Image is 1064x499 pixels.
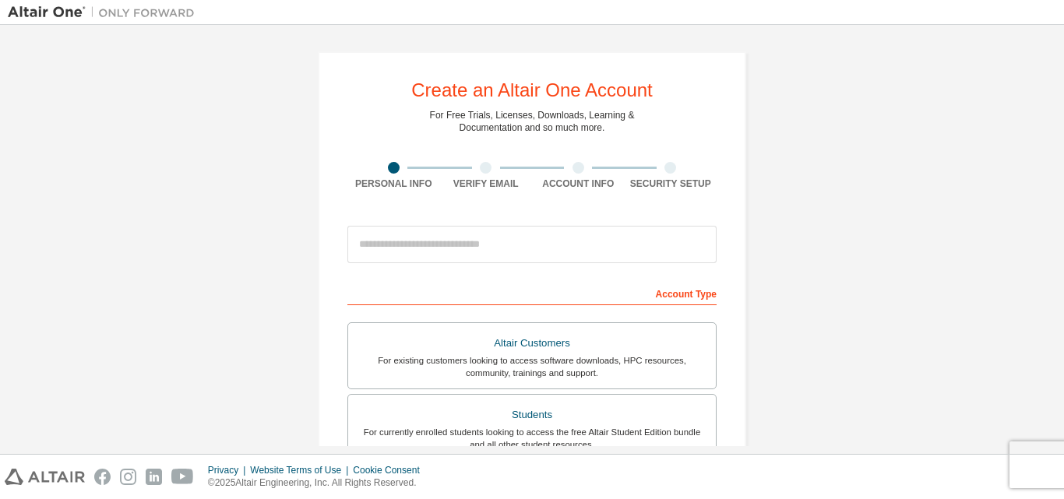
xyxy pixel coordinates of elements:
[358,426,706,451] div: For currently enrolled students looking to access the free Altair Student Edition bundle and all ...
[146,469,162,485] img: linkedin.svg
[94,469,111,485] img: facebook.svg
[358,404,706,426] div: Students
[250,464,353,476] div: Website Terms of Use
[532,177,625,190] div: Account Info
[353,464,428,476] div: Cookie Consent
[430,109,635,134] div: For Free Trials, Licenses, Downloads, Learning & Documentation and so much more.
[120,469,136,485] img: instagram.svg
[358,354,706,379] div: For existing customers looking to access software downloads, HPC resources, community, trainings ...
[171,469,194,485] img: youtube.svg
[208,476,429,490] p: © 2025 Altair Engineering, Inc. All Rights Reserved.
[411,81,653,100] div: Create an Altair One Account
[8,5,203,20] img: Altair One
[208,464,250,476] div: Privacy
[358,332,706,354] div: Altair Customers
[625,177,717,190] div: Security Setup
[347,177,440,190] div: Personal Info
[5,469,85,485] img: altair_logo.svg
[440,177,533,190] div: Verify Email
[347,280,717,305] div: Account Type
